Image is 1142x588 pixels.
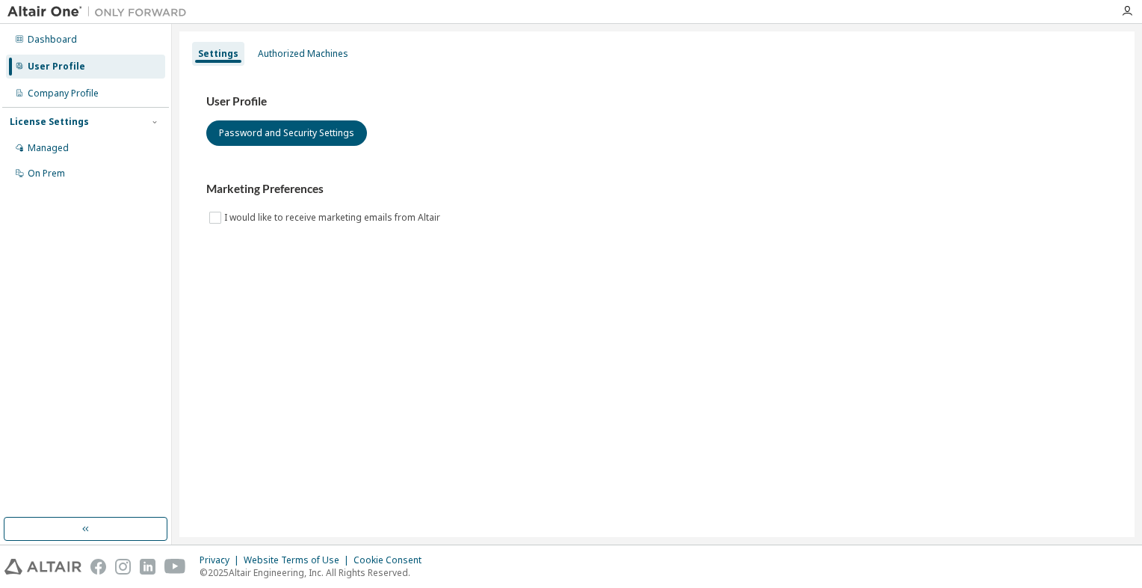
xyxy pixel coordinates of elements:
img: altair_logo.svg [4,559,81,575]
div: Company Profile [28,88,99,99]
img: youtube.svg [164,559,186,575]
div: On Prem [28,168,65,180]
h3: Marketing Preferences [206,182,1108,197]
div: License Settings [10,116,89,128]
img: Altair One [7,4,194,19]
div: User Profile [28,61,85,73]
h3: User Profile [206,94,1108,109]
div: Website Terms of Use [244,554,354,566]
div: Privacy [200,554,244,566]
div: Dashboard [28,34,77,46]
p: © 2025 Altair Engineering, Inc. All Rights Reserved. [200,566,430,579]
div: Authorized Machines [258,48,348,60]
img: instagram.svg [115,559,131,575]
div: Managed [28,142,69,154]
label: I would like to receive marketing emails from Altair [224,209,443,227]
img: facebook.svg [90,559,106,575]
div: Settings [198,48,238,60]
div: Cookie Consent [354,554,430,566]
img: linkedin.svg [140,559,155,575]
button: Password and Security Settings [206,120,367,146]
